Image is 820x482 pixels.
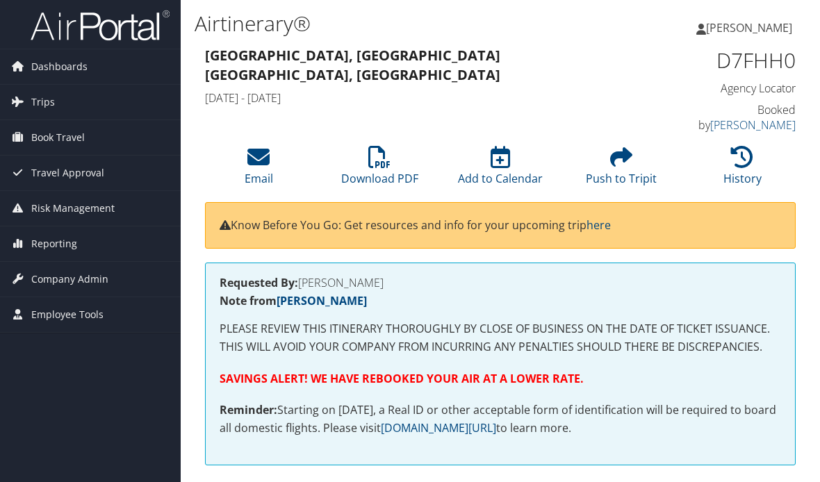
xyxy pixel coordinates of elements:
h4: [DATE] - [DATE] [205,90,643,106]
span: Travel Approval [31,156,104,190]
strong: SAVINGS ALERT! WE HAVE REBOOKED YOUR AIR AT A LOWER RATE. [220,371,584,386]
a: [PERSON_NAME] [696,7,806,49]
span: Book Travel [31,120,85,155]
a: [PERSON_NAME] [277,293,367,308]
span: Risk Management [31,191,115,226]
img: airportal-logo.png [31,9,170,42]
a: Download PDF [341,153,418,187]
span: Dashboards [31,49,88,84]
p: PLEASE REVIEW THIS ITINERARY THOROUGHLY BY CLOSE OF BUSINESS ON THE DATE OF TICKET ISSUANCE. THIS... [220,320,781,356]
span: Company Admin [31,262,108,297]
h4: Booked by [664,102,796,133]
span: [PERSON_NAME] [706,20,792,35]
span: Employee Tools [31,297,104,332]
a: [DOMAIN_NAME][URL] [381,420,496,435]
h1: D7FHH0 [664,46,796,75]
strong: Note from [220,293,367,308]
span: Trips [31,85,55,119]
a: Push to Tripit [586,153,657,187]
p: Starting on [DATE], a Real ID or other acceptable form of identification will be required to boar... [220,401,781,437]
a: Email [245,153,273,187]
a: here [587,217,611,233]
a: Add to Calendar [458,153,543,187]
h1: Airtinerary® [195,9,602,38]
a: [PERSON_NAME] [710,117,796,133]
h4: [PERSON_NAME] [220,277,781,288]
strong: Requested By: [220,275,298,290]
strong: [GEOGRAPHIC_DATA], [GEOGRAPHIC_DATA] [GEOGRAPHIC_DATA], [GEOGRAPHIC_DATA] [205,46,500,84]
h4: Agency Locator [664,81,796,96]
strong: Reminder: [220,402,277,417]
span: Reporting [31,226,77,261]
p: Know Before You Go: Get resources and info for your upcoming trip [220,217,781,235]
a: History [723,153,762,187]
